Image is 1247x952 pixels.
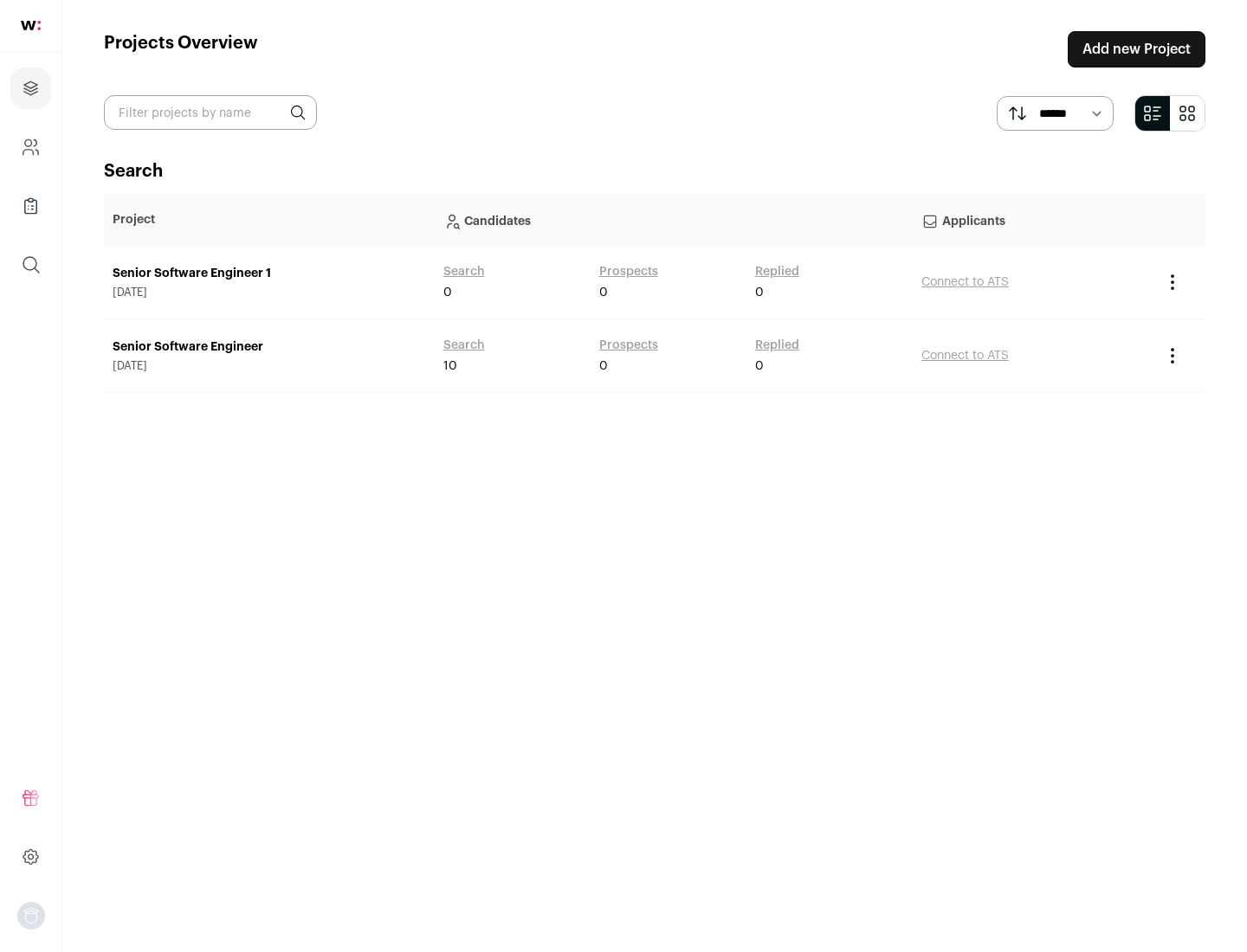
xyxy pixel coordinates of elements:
[10,185,51,227] a: Company Lists
[755,357,764,375] span: 0
[10,68,51,109] a: Projects
[443,263,485,280] a: Search
[113,265,426,282] a: Senior Software Engineer 1
[17,902,45,929] img: nopic.png
[599,284,608,301] span: 0
[113,211,426,228] p: Project
[599,337,658,354] a: Prospects
[921,203,1145,237] p: Applicants
[921,276,1009,288] a: Connect to ATS
[113,338,426,356] a: Senior Software Engineer
[599,263,658,280] a: Prospects
[10,126,51,168] a: Company and ATS Settings
[443,357,457,375] span: 10
[1162,345,1183,366] button: Project Actions
[443,284,452,301] span: 0
[104,95,317,130] input: Filter projects by name
[104,31,258,68] h1: Projects Overview
[755,263,799,280] a: Replied
[17,902,45,929] button: Open dropdown
[755,284,764,301] span: 0
[1162,272,1183,293] button: Project Actions
[599,357,608,375] span: 0
[755,337,799,354] a: Replied
[21,21,41,30] img: wellfound-shorthand-0d5821cbd27db2630d0214b213865d53afaa358527fdda9d0ea32b1df1b89c2c.svg
[443,203,904,237] p: Candidates
[104,159,1205,183] h2: Search
[443,337,485,354] a: Search
[113,286,426,299] span: [DATE]
[921,350,1009,362] a: Connect to ATS
[1068,31,1205,68] a: Add new Project
[113,359,426,373] span: [DATE]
